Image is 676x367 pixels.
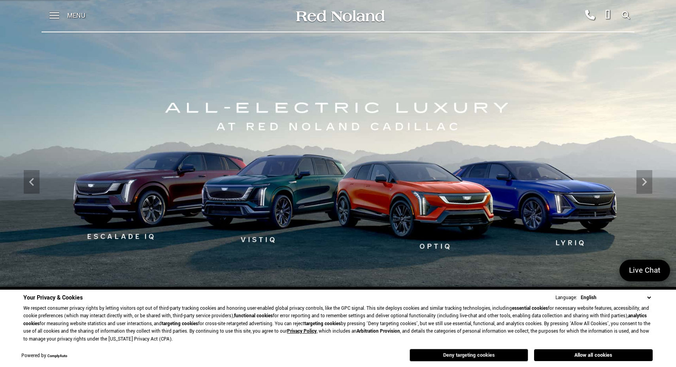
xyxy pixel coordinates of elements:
[24,170,40,194] div: Previous
[304,320,341,327] strong: targeting cookies
[625,265,665,276] span: Live Chat
[23,313,647,327] strong: analytics cookies
[287,328,317,335] a: Privacy Policy
[619,260,670,281] a: Live Chat
[47,354,67,359] a: ComplyAuto
[23,294,83,302] span: Your Privacy & Cookies
[512,305,548,312] strong: essential cookies
[555,295,577,300] div: Language:
[357,328,400,335] strong: Arbitration Provision
[295,9,385,23] img: Red Noland Auto Group
[410,349,528,361] button: Deny targeting cookies
[579,294,653,302] select: Language Select
[162,320,198,327] strong: targeting cookies
[534,349,653,361] button: Allow all cookies
[23,305,653,343] p: We respect consumer privacy rights by letting visitors opt out of third-party tracking cookies an...
[21,354,67,359] div: Powered by
[636,170,652,194] div: Next
[234,313,273,319] strong: functional cookies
